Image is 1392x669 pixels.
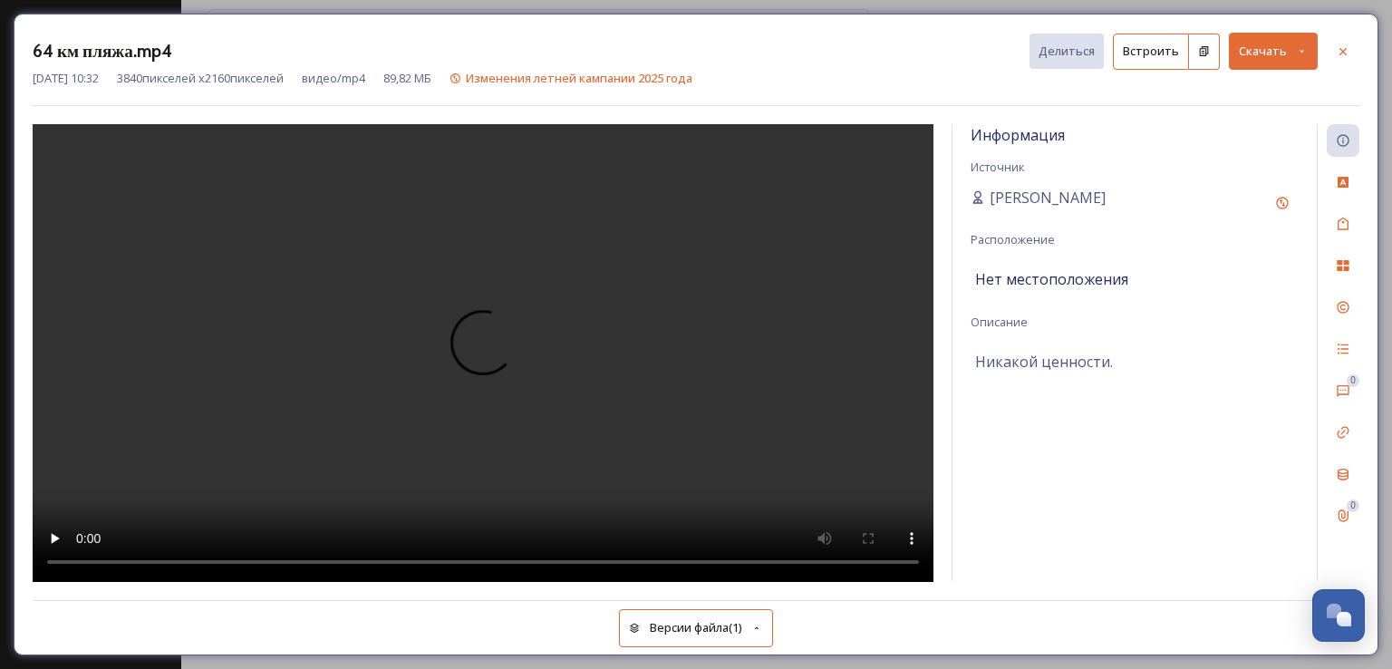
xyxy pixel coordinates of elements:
[302,70,365,86] font: видео/mp4
[383,70,431,86] font: 89,82 МБ
[1350,375,1356,385] font: 0
[650,619,729,635] font: Версии файла
[1123,43,1179,59] font: Встроить
[1350,500,1356,510] font: 0
[1229,33,1318,70] button: Скачать
[975,269,1128,289] font: Нет местоположения
[205,70,230,86] font: 2160
[971,125,1065,145] font: Информация
[975,352,1113,372] font: Никакой ценности.
[971,231,1055,247] font: Расположение
[1029,34,1104,69] button: Делиться
[729,619,742,635] font: (1)
[33,70,99,86] font: [DATE] 10:32
[1312,589,1365,642] button: Открытый чат
[117,70,142,86] font: 3840
[971,314,1028,330] font: Описание
[230,70,284,86] font: пикселей
[990,188,1106,208] font: [PERSON_NAME]
[142,70,205,86] font: пикселей x
[466,70,692,86] font: Изменения летней кампании 2025 года
[1039,43,1095,59] font: Делиться
[971,159,1024,175] font: Источник
[1113,34,1189,70] button: Встроить
[619,609,773,646] button: Версии файла(1)
[1239,43,1287,59] font: Скачать
[33,40,172,62] font: 64 км пляжа.mp4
